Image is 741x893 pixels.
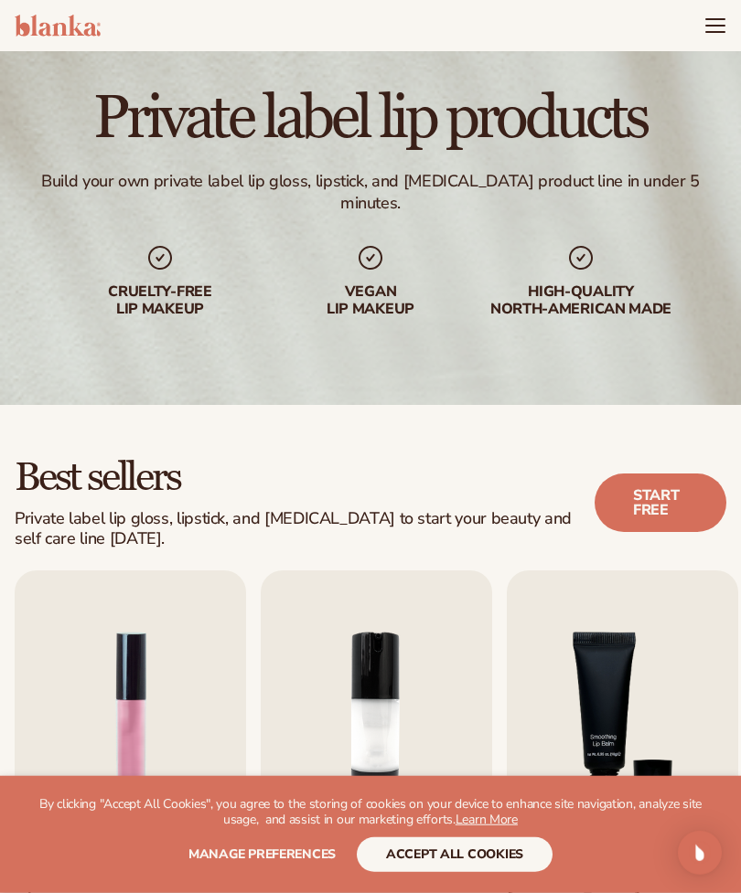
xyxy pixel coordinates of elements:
div: Cruelty-free lip makeup [69,283,252,318]
a: Learn More [456,811,518,828]
p: By clicking "Accept All Cookies", you agree to the storing of cookies on your device to enhance s... [37,797,704,828]
div: Private label lip gloss, lipstick, and [MEDICAL_DATA] to start your beauty and self care line [DA... [15,509,595,548]
h1: Private label lip products [93,89,647,149]
div: Vegan lip makeup [279,283,462,318]
div: Open Intercom Messenger [678,831,722,875]
div: High-quality North-american made [489,283,672,318]
div: Build your own private label lip gloss, lipstick, and [MEDICAL_DATA] product line in under 5 minu... [15,171,726,214]
summary: Menu [704,15,726,37]
button: accept all cookies [357,837,553,872]
span: Manage preferences [188,845,336,863]
img: logo [15,15,101,37]
a: Start free [595,473,726,532]
h2: Best sellers [15,456,595,498]
button: Manage preferences [188,837,336,872]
